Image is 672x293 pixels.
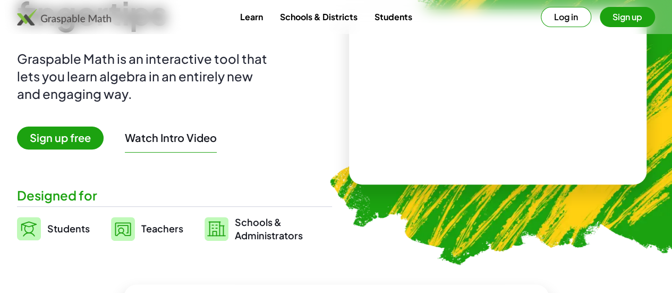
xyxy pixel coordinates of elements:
a: Schools & Districts [271,7,365,27]
div: Graspable Math is an interactive tool that lets you learn algebra in an entirely new and engaging... [17,50,272,103]
div: Designed for [17,187,332,204]
a: Teachers [111,215,183,242]
a: Schools &Administrators [205,215,303,242]
button: Log in [541,7,591,27]
span: Students [47,222,90,235]
span: Schools & Administrators [235,215,303,242]
img: svg%3e [205,217,228,241]
video: What is this? This is dynamic math notation. Dynamic math notation plays a central role in how Gr... [418,57,577,137]
span: Teachers [141,222,183,235]
a: Students [17,215,90,242]
a: Students [365,7,420,27]
img: svg%3e [17,217,41,240]
span: Sign up free [17,127,104,149]
a: Learn [231,7,271,27]
button: Watch Intro Video [125,131,217,145]
img: svg%3e [111,217,135,241]
button: Sign up [600,7,655,27]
